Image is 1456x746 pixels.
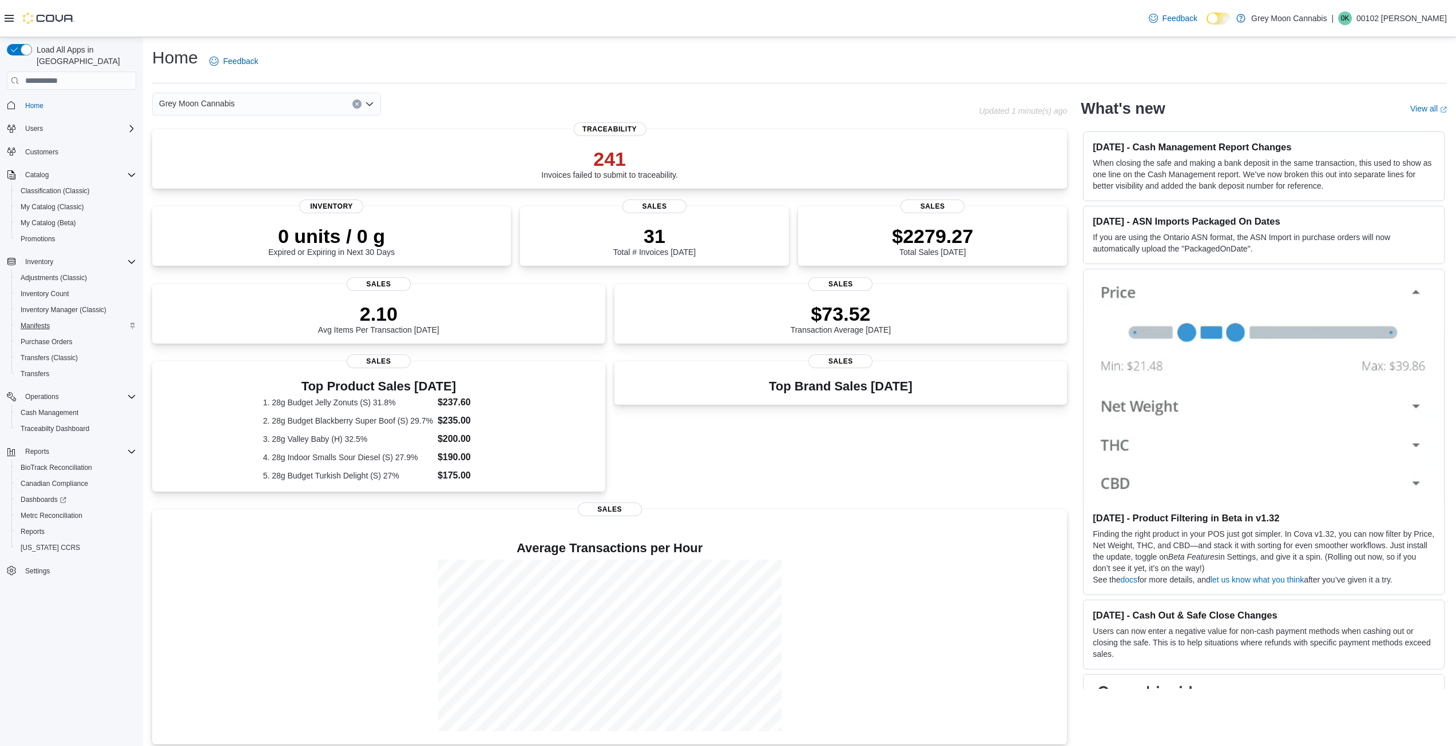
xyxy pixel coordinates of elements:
a: Inventory Count [16,287,74,301]
p: 0 units / 0 g [268,225,395,248]
span: Transfers [21,369,49,378]
a: Promotions [16,232,60,246]
span: Sales [347,277,411,291]
dt: 3. 28g Valley Baby (H) 32.5% [263,433,433,445]
a: Customers [21,145,63,159]
nav: Complex example [7,92,136,609]
h1: Home [152,46,198,69]
span: Manifests [21,321,50,330]
span: Cash Management [16,406,136,420]
span: Reports [16,525,136,538]
span: 0K [1341,11,1350,25]
div: Invoices failed to submit to traceability. [541,147,678,179]
span: Classification (Classic) [21,186,90,196]
span: Dashboards [16,493,136,506]
button: Canadian Compliance [11,476,141,492]
a: Adjustments (Classic) [16,271,92,285]
dd: $237.60 [438,396,494,409]
span: Adjustments (Classic) [16,271,136,285]
a: let us know what you think [1211,575,1304,584]
a: Traceabilty Dashboard [16,422,94,436]
p: 00102 [PERSON_NAME] [1356,11,1447,25]
p: 2.10 [318,302,439,325]
a: Inventory Manager (Classic) [16,303,111,317]
span: Sales [622,200,687,213]
span: Traceability [573,122,646,136]
button: Users [2,121,141,137]
a: Feedback [205,50,263,73]
p: $73.52 [791,302,891,325]
span: My Catalog (Beta) [16,216,136,230]
button: Operations [21,390,64,404]
button: BioTrack Reconciliation [11,460,141,476]
button: Inventory [21,255,58,269]
button: Inventory Count [11,286,141,302]
a: My Catalog (Beta) [16,216,81,230]
span: Inventory Count [21,289,69,298]
span: Purchase Orders [21,337,73,346]
svg: External link [1440,106,1447,113]
div: 00102 Kristian Serna [1338,11,1352,25]
span: Catalog [21,168,136,182]
button: Inventory Manager (Classic) [11,302,141,318]
button: Home [2,97,141,113]
a: BioTrack Reconciliation [16,461,97,474]
button: Manifests [11,318,141,334]
button: Adjustments (Classic) [11,270,141,286]
dd: $235.00 [438,414,494,428]
span: Home [25,101,43,110]
button: Operations [2,389,141,405]
button: My Catalog (Classic) [11,199,141,215]
button: Customers [2,143,141,160]
span: Adjustments (Classic) [21,273,87,282]
p: 31 [613,225,696,248]
span: Users [25,124,43,133]
h3: Top Brand Sales [DATE] [769,380,913,393]
dt: 4. 28g Indoor Smalls Sour Diesel (S) 27.9% [263,452,433,463]
a: Classification (Classic) [16,184,94,198]
div: Transaction Average [DATE] [791,302,891,334]
a: Metrc Reconciliation [16,509,87,522]
h3: [DATE] - Cash Management Report Changes [1093,141,1435,153]
span: Canadian Compliance [16,477,136,490]
p: Updated 1 minute(s) ago [979,106,1067,115]
span: Promotions [16,232,136,246]
span: Operations [25,392,59,401]
p: If you are using the Ontario ASN format, the ASN Import in purchase orders will now automatically... [1093,232,1435,254]
span: Operations [21,390,136,404]
button: Metrc Reconciliation [11,508,141,524]
div: Total # Invoices [DATE] [613,225,696,257]
a: [US_STATE] CCRS [16,541,85,554]
span: Metrc Reconciliation [16,509,136,522]
p: | [1331,11,1334,25]
div: Expired or Expiring in Next 30 Days [268,225,395,257]
span: Traceabilty Dashboard [21,424,89,433]
a: Reports [16,525,49,538]
dd: $200.00 [438,432,494,446]
input: Dark Mode [1207,13,1231,25]
span: Classification (Classic) [16,184,136,198]
a: Dashboards [16,493,71,506]
a: docs [1121,575,1138,584]
a: Dashboards [11,492,141,508]
span: Sales [900,200,965,213]
dt: 2. 28g Budget Blackberry Super Boof (S) 29.7% [263,415,433,426]
span: Reports [21,527,45,536]
button: Clear input [352,99,362,109]
p: When closing the safe and making a bank deposit in the same transaction, this used to show as one... [1093,157,1435,192]
img: Cova [23,13,74,24]
p: See the for more details, and after you’ve given it a try. [1093,574,1435,585]
button: Catalog [2,167,141,183]
dd: $190.00 [438,450,494,464]
span: My Catalog (Classic) [16,200,136,214]
span: [US_STATE] CCRS [21,543,80,552]
span: BioTrack Reconciliation [21,463,92,472]
span: Manifests [16,319,136,333]
span: Load All Apps in [GEOGRAPHIC_DATA] [32,44,136,67]
em: Beta Features [1168,552,1219,561]
h3: Top Product Sales [DATE] [263,380,494,393]
div: Avg Items Per Transaction [DATE] [318,302,439,334]
h3: [DATE] - Cash Out & Safe Close Changes [1093,609,1435,621]
a: Cash Management [16,406,83,420]
a: View allExternal link [1410,104,1447,113]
